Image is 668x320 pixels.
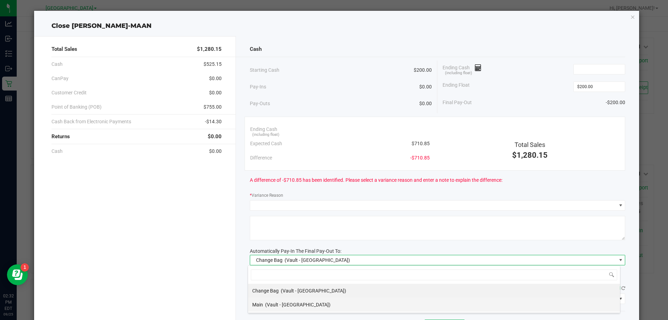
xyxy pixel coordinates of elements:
[419,83,432,91] span: $0.00
[252,288,279,294] span: Change Bag
[250,154,272,162] span: Difference
[51,45,77,53] span: Total Sales
[51,129,222,144] div: Returns
[512,151,548,159] span: $1,280.15
[252,132,279,138] span: (including float)
[250,100,270,107] span: Pay-Outs
[34,21,639,31] div: Close [PERSON_NAME]-MAAN
[51,75,69,82] span: CanPay
[410,154,430,162] span: -$710.85
[7,264,28,285] iframe: Resource center
[250,192,283,198] label: Variance Reason
[252,302,263,307] span: Main
[51,103,102,111] span: Point of Banking (POB)
[209,89,222,96] span: $0.00
[250,140,282,147] span: Expected Cash
[250,126,277,133] span: Ending Cash
[250,83,266,91] span: Pay-Ins
[209,75,222,82] span: $0.00
[51,61,63,68] span: Cash
[445,70,472,76] span: (including float)
[51,118,131,125] span: Cash Back from Electronic Payments
[265,302,331,307] span: (Vault - [GEOGRAPHIC_DATA])
[204,103,222,111] span: $755.00
[281,288,346,294] span: (Vault - [GEOGRAPHIC_DATA])
[204,61,222,68] span: $525.15
[285,257,350,263] span: (Vault - [GEOGRAPHIC_DATA])
[51,148,63,155] span: Cash
[443,99,472,106] span: Final Pay-Out
[21,263,29,272] iframe: Resource center unread badge
[606,99,625,106] span: -$200.00
[205,118,222,125] span: -$14.30
[250,67,279,74] span: Starting Cash
[208,133,222,141] span: $0.00
[419,100,432,107] span: $0.00
[197,45,222,53] span: $1,280.15
[443,81,470,92] span: Ending Float
[209,148,222,155] span: $0.00
[51,89,87,96] span: Customer Credit
[414,67,432,74] span: $200.00
[250,248,341,254] span: Automatically Pay-In The Final Pay-Out To:
[250,45,262,53] span: Cash
[515,141,545,148] span: Total Sales
[250,177,502,184] span: A difference of -$710.85 has been identified. Please select a variance reason and enter a note to...
[412,140,430,147] span: $710.85
[443,64,482,75] span: Ending Cash
[256,257,283,263] span: Change Bag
